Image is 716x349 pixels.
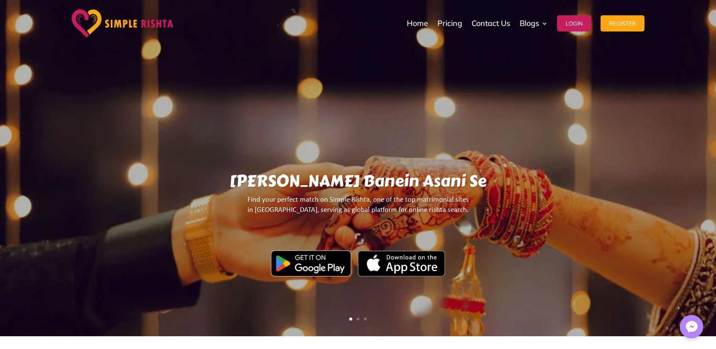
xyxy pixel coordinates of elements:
p: Find your perfect match on Simple Rishta, one of the top matrimonial sites in [GEOGRAPHIC_DATA], ... [93,195,623,223]
a: Contact Us [472,2,510,45]
a: Pricing [437,2,462,45]
a: Register [601,2,644,45]
h1: [PERSON_NAME] Banein Asani Se [93,172,623,195]
button: Login [557,15,591,31]
a: Blogs [520,2,548,45]
a: Home [407,2,428,45]
a: 3 [364,318,367,320]
img: Messenger [683,318,700,335]
a: 1 [349,318,352,320]
a: Login [557,2,591,45]
button: Register [601,15,644,31]
img: Google Play [271,250,351,277]
a: 2 [357,318,359,320]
